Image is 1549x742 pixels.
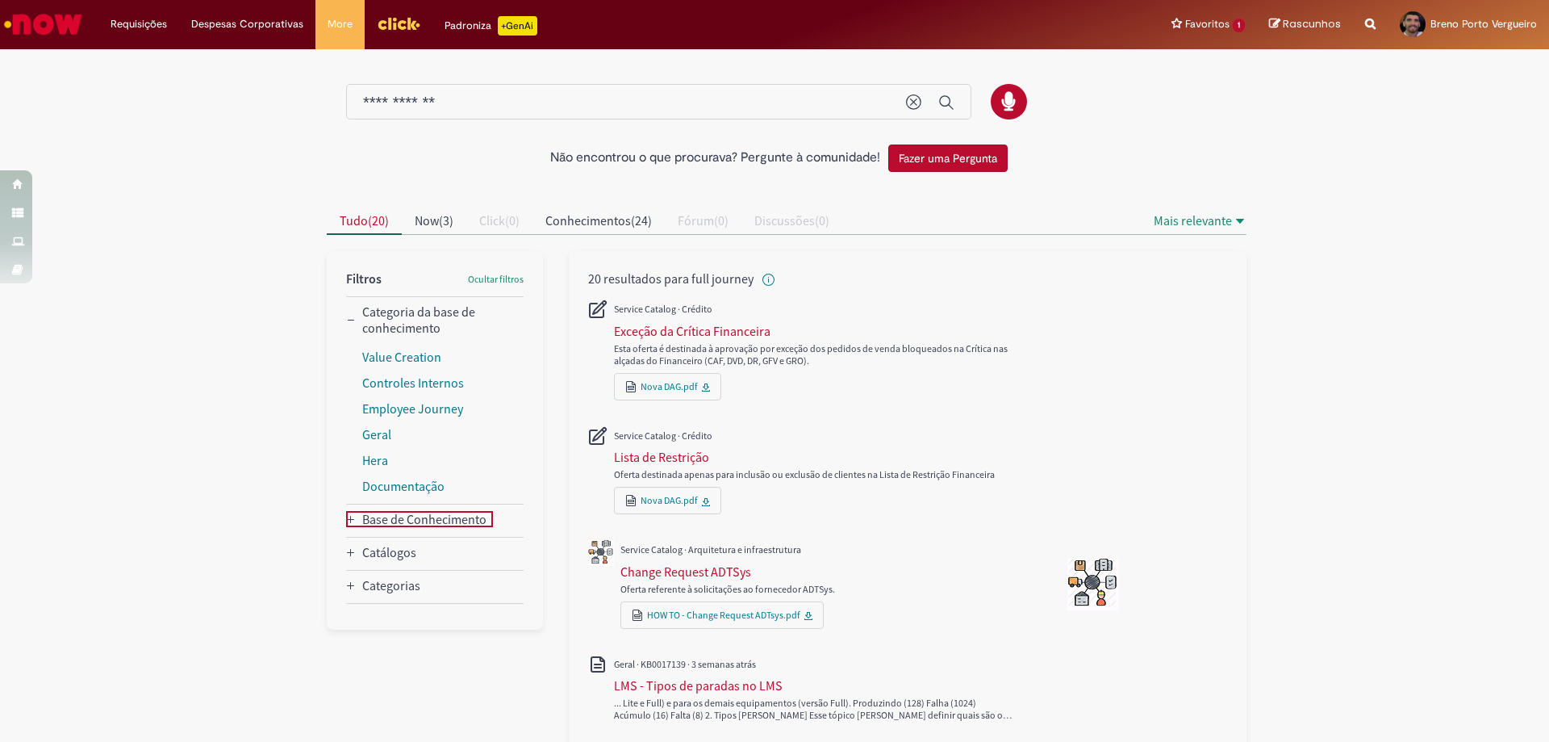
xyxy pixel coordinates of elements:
a: Rascunhos [1269,17,1341,32]
h2: Não encontrou o que procurava? Pergunte à comunidade! [550,151,880,166]
span: Breno Porto Vergueiro [1430,17,1537,31]
img: ServiceNow [2,8,85,40]
span: Despesas Corporativas [191,16,303,32]
div: Padroniza [445,16,537,36]
span: 1 [1233,19,1245,32]
span: Rascunhos [1283,16,1341,31]
span: More [328,16,353,32]
button: Fazer uma Pergunta [888,145,1008,172]
span: Favoritos [1185,16,1230,32]
img: click_logo_yellow_360x200.png [377,11,420,36]
p: +GenAi [498,16,537,36]
span: Requisições [111,16,167,32]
